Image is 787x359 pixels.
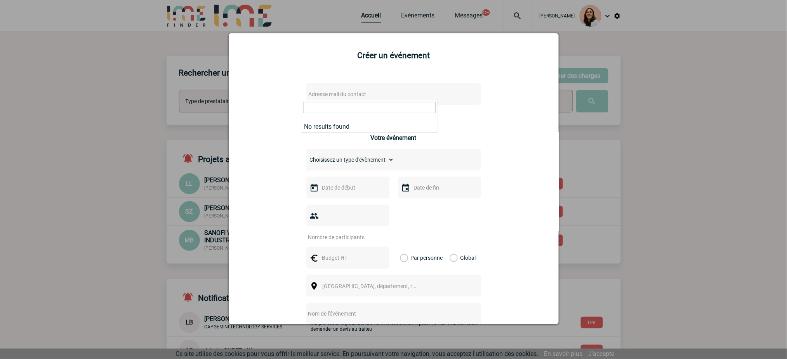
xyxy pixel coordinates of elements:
[320,253,374,263] input: Budget HT
[309,91,367,97] span: Adresse mail du contact
[238,51,549,60] h2: Créer un événement
[400,247,408,269] label: Par personne
[450,247,455,269] label: Global
[306,232,379,242] input: Nombre de participants
[306,309,460,319] input: Nom de l'événement
[320,183,374,193] input: Date de début
[323,283,431,289] span: [GEOGRAPHIC_DATA], département, région...
[302,121,437,133] li: No results found
[412,183,466,193] input: Date de fin
[371,134,417,142] h3: Votre événement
